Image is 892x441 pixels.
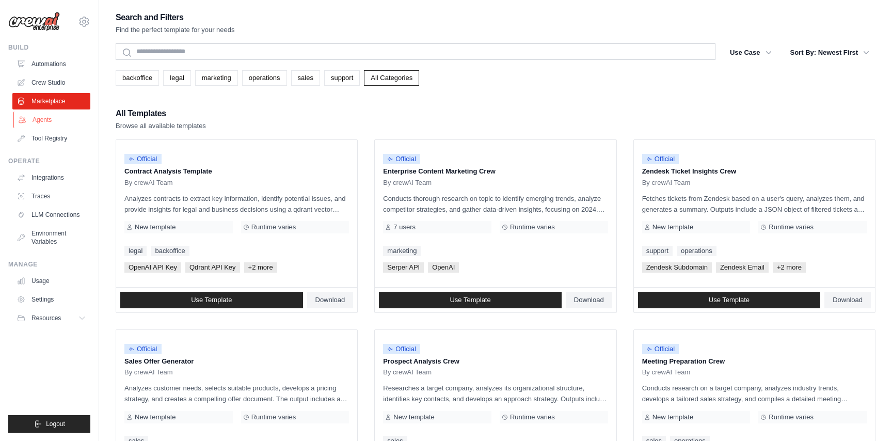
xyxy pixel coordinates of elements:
[642,179,691,187] span: By crewAI Team
[116,70,159,86] a: backoffice
[642,193,867,215] p: Fetches tickets from Zendesk based on a user's query, analyzes them, and generates a summary. Out...
[135,223,176,231] span: New template
[151,246,189,256] a: backoffice
[364,70,419,86] a: All Categories
[642,368,691,376] span: By crewAI Team
[12,225,90,250] a: Environment Variables
[383,344,420,354] span: Official
[383,356,608,367] p: Prospect Analysis Crew
[773,262,806,273] span: +2 more
[642,356,867,367] p: Meeting Preparation Crew
[244,262,277,273] span: +2 more
[383,383,608,404] p: Researches a target company, analyzes its organizational structure, identifies key contacts, and ...
[124,179,173,187] span: By crewAI Team
[116,25,235,35] p: Find the perfect template for your needs
[191,296,232,304] span: Use Template
[833,296,863,304] span: Download
[574,296,604,304] span: Download
[13,112,91,128] a: Agents
[12,93,90,109] a: Marketplace
[383,246,421,256] a: marketing
[8,260,90,269] div: Manage
[12,188,90,204] a: Traces
[716,262,769,273] span: Zendesk Email
[12,273,90,289] a: Usage
[291,70,320,86] a: sales
[12,74,90,91] a: Crew Studio
[120,292,303,308] a: Use Template
[12,130,90,147] a: Tool Registry
[251,223,296,231] span: Runtime varies
[393,413,434,421] span: New template
[642,154,679,164] span: Official
[124,368,173,376] span: By crewAI Team
[8,415,90,433] button: Logout
[393,223,416,231] span: 7 users
[638,292,821,308] a: Use Template
[450,296,490,304] span: Use Template
[428,262,459,273] span: OpenAI
[185,262,240,273] span: Qdrant API Key
[383,179,432,187] span: By crewAI Team
[12,56,90,72] a: Automations
[642,344,679,354] span: Official
[642,166,867,177] p: Zendesk Ticket Insights Crew
[324,70,360,86] a: support
[135,413,176,421] span: New template
[709,296,750,304] span: Use Template
[124,246,147,256] a: legal
[642,246,673,256] a: support
[642,383,867,404] p: Conducts research on a target company, analyzes industry trends, develops a tailored sales strate...
[677,246,716,256] a: operations
[251,413,296,421] span: Runtime varies
[8,43,90,52] div: Build
[510,413,555,421] span: Runtime varies
[12,169,90,186] a: Integrations
[195,70,238,86] a: marketing
[642,262,712,273] span: Zendesk Subdomain
[769,413,814,421] span: Runtime varies
[315,296,345,304] span: Download
[124,193,349,215] p: Analyzes contracts to extract key information, identify potential issues, and provide insights fo...
[124,154,162,164] span: Official
[124,383,349,404] p: Analyzes customer needs, selects suitable products, develops a pricing strategy, and creates a co...
[383,262,424,273] span: Serper API
[383,166,608,177] p: Enterprise Content Marketing Crew
[652,223,693,231] span: New template
[12,207,90,223] a: LLM Connections
[12,291,90,308] a: Settings
[383,368,432,376] span: By crewAI Team
[383,193,608,215] p: Conducts thorough research on topic to identify emerging trends, analyze competitor strategies, a...
[8,157,90,165] div: Operate
[116,10,235,25] h2: Search and Filters
[769,223,814,231] span: Runtime varies
[824,292,871,308] a: Download
[566,292,612,308] a: Download
[12,310,90,326] button: Resources
[510,223,555,231] span: Runtime varies
[8,12,60,31] img: Logo
[124,344,162,354] span: Official
[31,314,61,322] span: Resources
[116,106,206,121] h2: All Templates
[124,262,181,273] span: OpenAI API Key
[784,43,875,62] button: Sort By: Newest First
[124,166,349,177] p: Contract Analysis Template
[46,420,65,428] span: Logout
[383,154,420,164] span: Official
[116,121,206,131] p: Browse all available templates
[724,43,778,62] button: Use Case
[163,70,190,86] a: legal
[307,292,354,308] a: Download
[124,356,349,367] p: Sales Offer Generator
[379,292,562,308] a: Use Template
[652,413,693,421] span: New template
[242,70,287,86] a: operations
